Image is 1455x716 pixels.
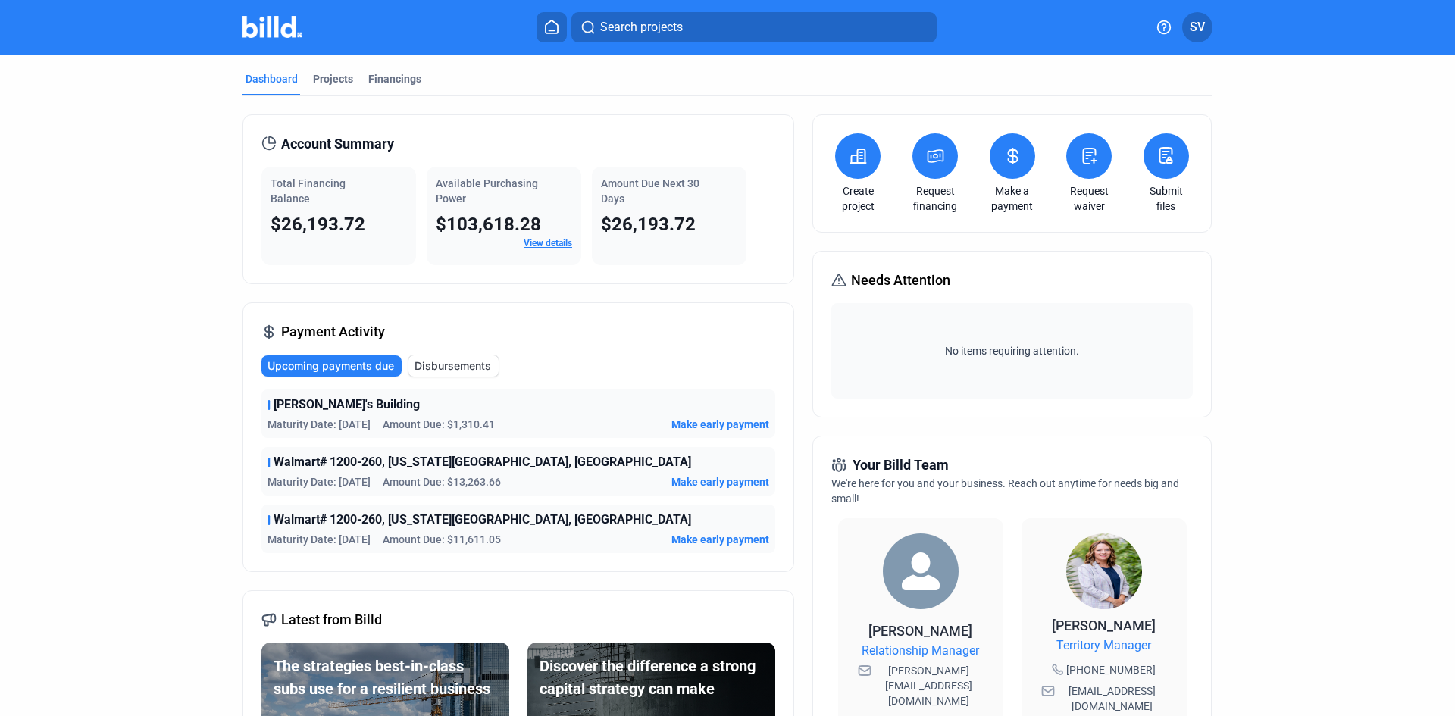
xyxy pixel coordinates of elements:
[601,214,696,235] span: $26,193.72
[986,183,1039,214] a: Make a payment
[1058,683,1167,714] span: [EMAIL_ADDRESS][DOMAIN_NAME]
[383,417,495,432] span: Amount Due: $1,310.41
[524,238,572,249] a: View details
[271,177,346,205] span: Total Financing Balance
[875,663,984,708] span: [PERSON_NAME][EMAIL_ADDRESS][DOMAIN_NAME]
[368,71,421,86] div: Financings
[281,321,385,342] span: Payment Activity
[246,71,298,86] div: Dashboard
[1062,183,1115,214] a: Request waiver
[851,270,950,291] span: Needs Attention
[408,355,499,377] button: Disbursements
[671,474,769,489] button: Make early payment
[274,655,497,700] div: The strategies best-in-class subs use for a resilient business
[271,214,365,235] span: $26,193.72
[436,214,541,235] span: $103,618.28
[281,133,394,155] span: Account Summary
[383,532,501,547] span: Amount Due: $11,611.05
[268,358,394,374] span: Upcoming payments due
[600,18,683,36] span: Search projects
[313,71,353,86] div: Projects
[831,183,884,214] a: Create project
[1052,618,1156,633] span: [PERSON_NAME]
[268,474,371,489] span: Maturity Date: [DATE]
[571,12,937,42] button: Search projects
[274,396,420,414] span: [PERSON_NAME]'s Building
[909,183,962,214] a: Request financing
[853,455,949,476] span: Your Billd Team
[274,511,691,529] span: Walmart# 1200-260, [US_STATE][GEOGRAPHIC_DATA], [GEOGRAPHIC_DATA]
[281,609,382,630] span: Latest from Billd
[1140,183,1193,214] a: Submit files
[671,417,769,432] button: Make early payment
[1190,18,1205,36] span: SV
[601,177,699,205] span: Amount Due Next 30 Days
[831,477,1179,505] span: We're here for you and your business. Reach out anytime for needs big and small!
[862,642,979,660] span: Relationship Manager
[1056,636,1151,655] span: Territory Manager
[383,474,501,489] span: Amount Due: $13,263.66
[436,177,538,205] span: Available Purchasing Power
[1182,12,1212,42] button: SV
[883,533,959,609] img: Relationship Manager
[261,355,402,377] button: Upcoming payments due
[242,16,302,38] img: Billd Company Logo
[837,343,1186,358] span: No items requiring attention.
[868,623,972,639] span: [PERSON_NAME]
[1066,533,1142,609] img: Territory Manager
[671,532,769,547] button: Make early payment
[540,655,763,700] div: Discover the difference a strong capital strategy can make
[268,532,371,547] span: Maturity Date: [DATE]
[274,453,691,471] span: Walmart# 1200-260, [US_STATE][GEOGRAPHIC_DATA], [GEOGRAPHIC_DATA]
[415,358,491,374] span: Disbursements
[268,417,371,432] span: Maturity Date: [DATE]
[1066,662,1156,677] span: [PHONE_NUMBER]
